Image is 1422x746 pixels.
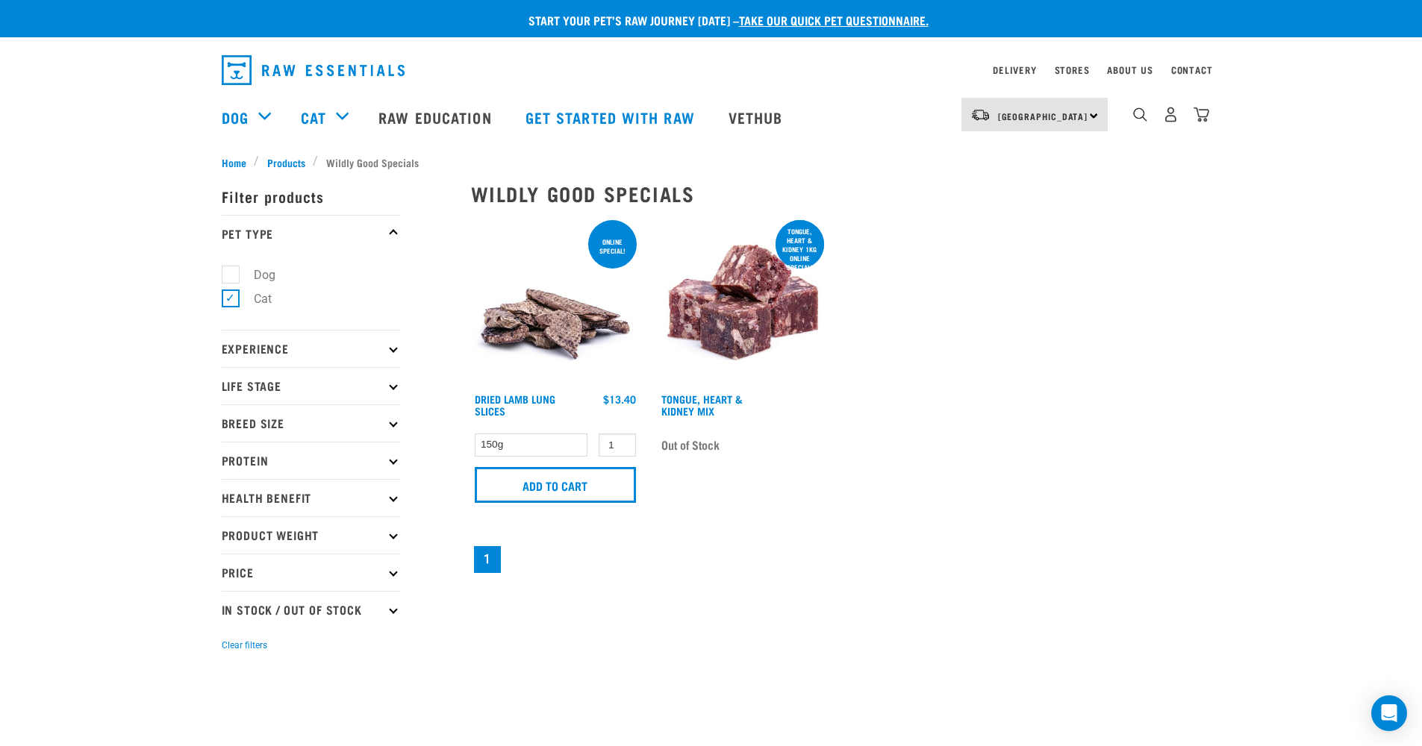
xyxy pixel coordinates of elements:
a: Delivery [993,67,1036,72]
a: Stores [1055,67,1090,72]
img: home-icon-1@2x.png [1133,107,1147,122]
nav: pagination [471,543,1201,576]
a: Products [259,154,313,170]
a: Dog [222,106,249,128]
a: Tongue, Heart & Kidney Mix [661,396,743,413]
p: Experience [222,330,401,367]
p: In Stock / Out Of Stock [222,591,401,628]
div: $13.40 [603,393,636,405]
span: Home [222,154,246,170]
a: About Us [1107,67,1153,72]
p: Product Weight [222,516,401,554]
p: Protein [222,442,401,479]
img: user.png [1163,107,1179,122]
div: Open Intercom Messenger [1371,695,1407,731]
a: Page 1 [474,546,501,573]
a: Get started with Raw [511,87,714,147]
p: Pet Type [222,215,401,252]
img: Raw Essentials Logo [222,55,405,85]
a: Home [222,154,255,170]
p: Life Stage [222,367,401,404]
nav: dropdown navigation [210,49,1213,91]
input: 1 [599,433,636,457]
span: [GEOGRAPHIC_DATA] [998,113,1088,119]
span: Out of Stock [661,433,720,456]
a: Vethub [714,87,802,147]
a: Cat [301,106,326,128]
img: home-icon@2x.png [1194,107,1209,122]
a: Dried Lamb Lung Slices [475,396,555,413]
input: Add to cart [475,467,637,503]
a: Contact [1171,67,1213,72]
img: 1303 Lamb Lung Slices 01 [471,217,640,386]
a: Raw Education [364,87,510,147]
p: Filter products [222,178,401,215]
nav: breadcrumbs [222,154,1201,170]
h2: Wildly Good Specials [471,182,1201,205]
div: Tongue, Heart & Kidney 1kg online special! [776,220,824,278]
img: van-moving.png [970,108,991,122]
label: Cat [230,289,278,308]
div: ONLINE SPECIAL! [588,231,637,262]
button: Clear filters [222,639,267,652]
img: 1167 Tongue Heart Kidney Mix 01 [658,217,827,386]
label: Dog [230,266,281,284]
p: Price [222,554,401,591]
p: Breed Size [222,404,401,442]
p: Health Benefit [222,479,401,516]
a: take our quick pet questionnaire. [739,16,929,23]
span: Products [267,154,305,170]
